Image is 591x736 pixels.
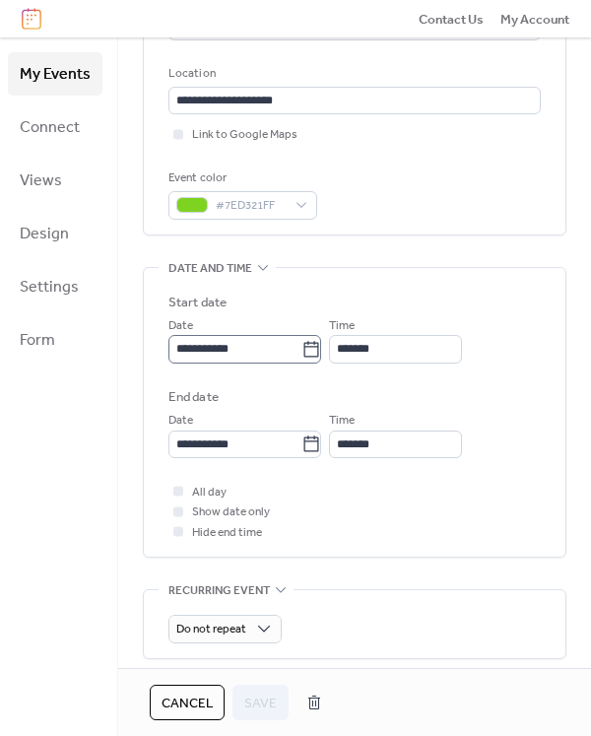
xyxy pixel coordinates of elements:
[162,694,213,713] span: Cancel
[329,316,355,336] span: Time
[22,8,41,30] img: logo
[150,685,225,720] button: Cancel
[176,618,246,640] span: Do not repeat
[8,159,102,202] a: Views
[216,196,286,216] span: #7ED321FF
[20,59,91,91] span: My Events
[192,523,262,543] span: Hide end time
[20,166,62,197] span: Views
[20,325,55,357] span: Form
[8,212,102,255] a: Design
[168,411,193,431] span: Date
[8,52,102,96] a: My Events
[500,10,569,30] span: My Account
[168,168,313,188] div: Event color
[192,502,270,522] span: Show date only
[168,293,227,312] div: Start date
[168,258,252,278] span: Date and time
[329,411,355,431] span: Time
[419,10,484,30] span: Contact Us
[168,581,270,601] span: Recurring event
[168,387,219,407] div: End date
[8,265,102,308] a: Settings
[168,316,193,336] span: Date
[8,318,102,362] a: Form
[419,9,484,29] a: Contact Us
[8,105,102,149] a: Connect
[20,112,80,144] span: Connect
[192,483,227,502] span: All day
[168,64,537,84] div: Location
[20,219,69,250] span: Design
[20,272,79,303] span: Settings
[500,9,569,29] a: My Account
[192,125,297,145] span: Link to Google Maps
